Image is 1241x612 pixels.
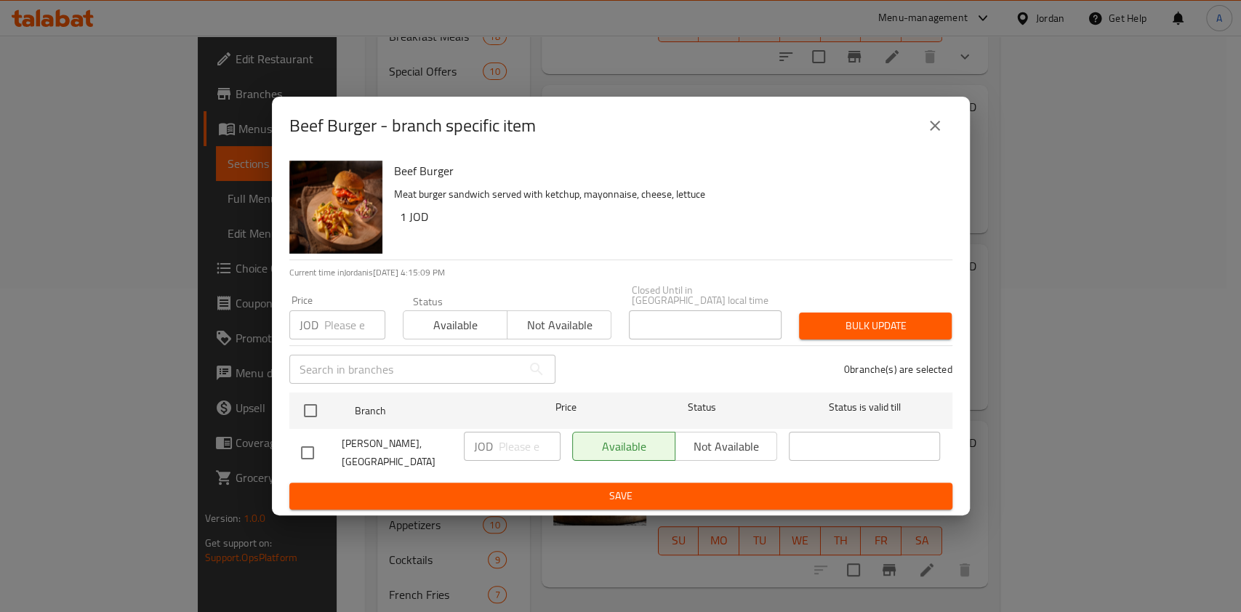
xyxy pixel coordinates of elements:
input: Search in branches [289,355,522,384]
button: Available [403,310,507,339]
h2: Beef Burger - branch specific item [289,114,536,137]
button: Save [289,483,952,510]
span: Branch [355,402,506,420]
p: JOD [474,438,493,455]
h6: 1 JOD [400,206,941,227]
h6: Beef Burger [394,161,941,181]
input: Please enter price [324,310,385,339]
input: Please enter price [499,432,561,461]
span: Not available [513,315,606,336]
span: Save [301,487,941,505]
p: Current time in Jordan is [DATE] 4:15:09 PM [289,266,952,279]
img: Beef Burger [289,161,382,254]
p: Meat burger sandwich served with ketchup, mayonnaise, cheese, lettuce [394,185,941,204]
button: Bulk update [799,313,952,339]
button: Not available [507,310,611,339]
p: JOD [300,316,318,334]
span: Status is valid till [789,398,940,416]
span: Price [518,398,614,416]
button: close [917,108,952,143]
p: 0 branche(s) are selected [844,362,952,377]
span: Bulk update [811,317,940,335]
span: Status [626,398,777,416]
span: [PERSON_NAME], [GEOGRAPHIC_DATA] [342,435,452,471]
span: Available [409,315,502,336]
